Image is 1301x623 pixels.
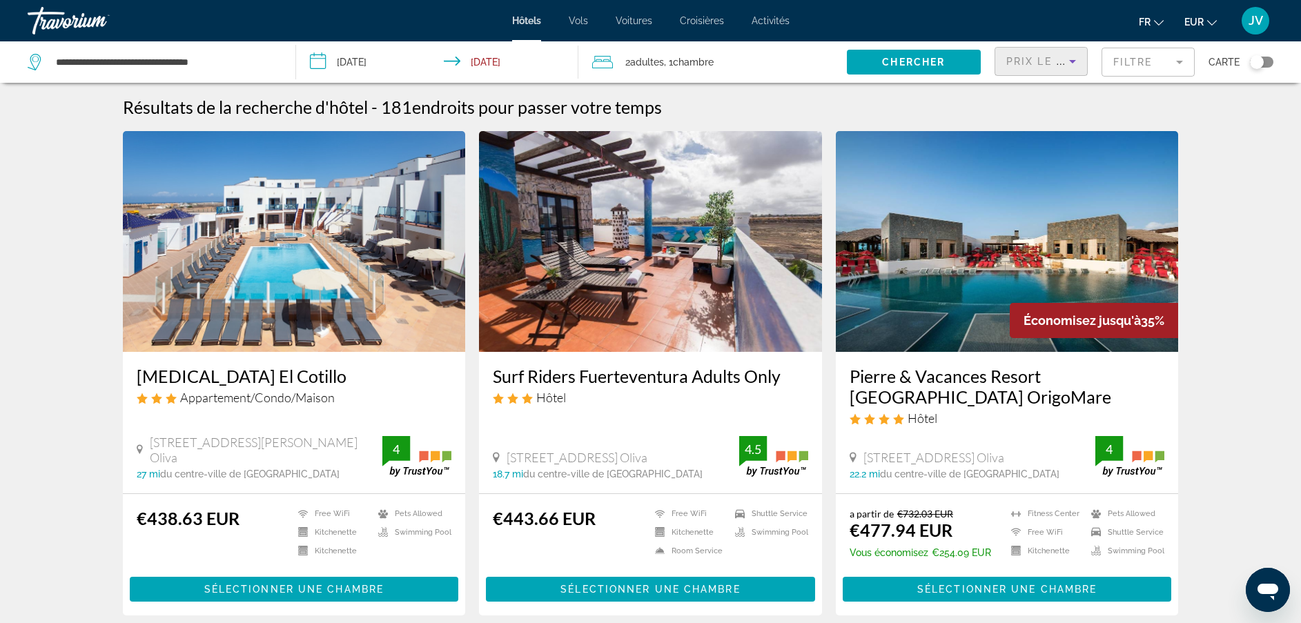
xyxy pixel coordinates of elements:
[630,57,664,68] span: Adultes
[123,131,466,352] img: Hotel image
[739,441,767,457] div: 4.5
[371,526,451,538] li: Swimming Pool
[880,468,1059,479] span: du centre-ville de [GEOGRAPHIC_DATA]
[204,584,384,595] span: Sélectionner une chambre
[486,580,815,595] a: Sélectionner une chambre
[382,436,451,477] img: trustyou-badge.svg
[1209,52,1240,72] span: Carte
[1249,14,1263,28] span: JV
[908,411,937,426] span: Hôtel
[507,450,647,465] span: [STREET_ADDRESS] Oliva
[728,526,808,538] li: Swimming Pool
[739,436,808,477] img: trustyou-badge.svg
[412,97,662,117] span: endroits pour passer votre temps
[1095,436,1164,477] img: trustyou-badge.svg
[850,520,952,540] ins: €477.94 EUR
[371,508,451,520] li: Pets Allowed
[625,52,664,72] span: 2
[882,57,945,68] span: Chercher
[1240,56,1273,68] button: Toggle map
[850,366,1165,407] a: Pierre & Vacances Resort [GEOGRAPHIC_DATA] OrigoMare
[479,131,822,352] a: Hotel image
[493,468,523,479] span: 18.7 mi
[917,584,1097,595] span: Sélectionner une chambre
[673,57,714,68] span: Chambre
[137,366,452,386] a: [MEDICAL_DATA] El Cotillo
[843,577,1172,602] button: Sélectionner une chambre
[28,3,166,39] a: Travorium
[130,577,459,602] button: Sélectionner une chambre
[836,131,1179,352] img: Hotel image
[1102,47,1195,77] button: Filter
[863,450,1004,465] span: [STREET_ADDRESS] Oliva
[648,508,728,520] li: Free WiFi
[493,390,808,405] div: 3 star Hostel
[1184,12,1217,32] button: Change currency
[1004,545,1084,557] li: Kitchenette
[560,584,740,595] span: Sélectionner une chambre
[1246,568,1290,612] iframe: Bouton de lancement de la fenêtre de messagerie
[1084,508,1164,520] li: Pets Allowed
[486,577,815,602] button: Sélectionner une chambre
[1095,441,1123,457] div: 4
[648,545,728,557] li: Room Service
[123,97,368,117] h1: Résultats de la recherche d'hôtel
[137,508,239,528] ins: €438.63 EUR
[850,547,991,558] p: €254.09 EUR
[1004,508,1084,520] li: Fitness Center
[1004,526,1084,538] li: Free WiFi
[1010,303,1178,338] div: 35%
[648,526,728,538] li: Kitchenette
[850,508,894,520] span: a partir de
[752,15,790,26] a: Activités
[850,468,880,479] span: 22.2 mi
[680,15,724,26] a: Croisières
[616,15,652,26] a: Voitures
[728,508,808,520] li: Shuttle Service
[291,508,371,520] li: Free WiFi
[536,390,566,405] span: Hôtel
[1084,526,1164,538] li: Shuttle Service
[897,508,953,520] del: €732.03 EUR
[160,468,340,479] span: du centre-ville de [GEOGRAPHIC_DATA]
[850,547,928,558] span: Vous économisez
[843,580,1172,595] a: Sélectionner une chambre
[1084,545,1164,557] li: Swimming Pool
[130,580,459,595] a: Sélectionner une chambre
[371,97,378,117] span: -
[137,468,160,479] span: 27 mi
[1006,56,1115,67] span: Prix le plus bas
[382,441,410,457] div: 4
[291,526,371,538] li: Kitchenette
[381,97,662,117] h2: 181
[1238,6,1273,35] button: User Menu
[1184,17,1204,28] span: EUR
[569,15,588,26] a: Vols
[1139,12,1164,32] button: Change language
[137,390,452,405] div: 3 star Apartment
[493,366,808,386] a: Surf Riders Fuerteventura Adults Only
[150,435,382,465] span: [STREET_ADDRESS][PERSON_NAME] Oliva
[512,15,541,26] a: Hôtels
[493,508,596,528] ins: €443.66 EUR
[847,50,981,75] button: Chercher
[523,468,703,479] span: du centre-ville de [GEOGRAPHIC_DATA]
[1024,313,1141,328] span: Économisez jusqu'à
[1139,17,1151,28] span: fr
[180,390,335,405] span: Appartement/Condo/Maison
[664,52,714,72] span: , 1
[296,41,578,83] button: Check-in date: Oct 12, 2025 Check-out date: Oct 19, 2025
[578,41,847,83] button: Travelers: 2 adults, 0 children
[1006,53,1076,70] mat-select: Sort by
[850,411,1165,426] div: 4 star Hotel
[291,545,371,557] li: Kitchenette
